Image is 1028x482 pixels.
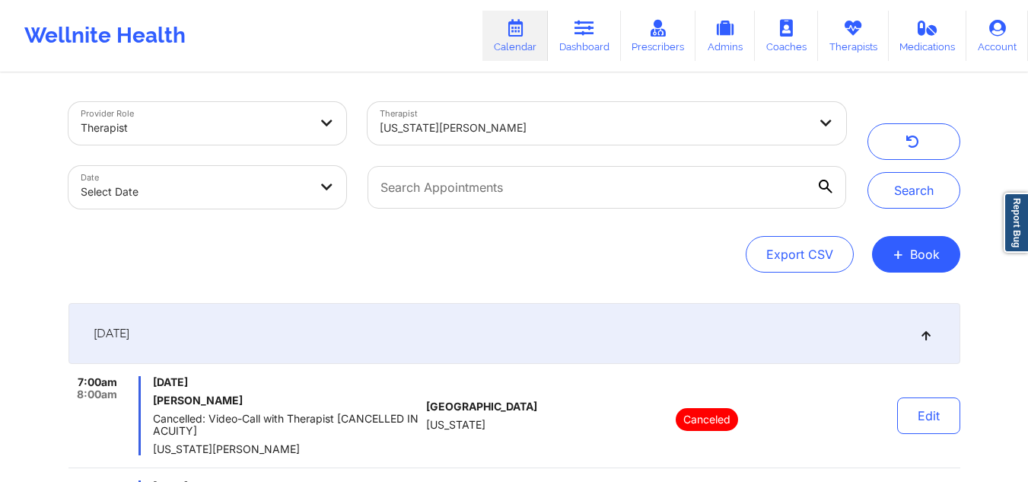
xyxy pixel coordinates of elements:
[893,250,904,258] span: +
[81,111,309,145] div: Therapist
[897,397,960,434] button: Edit
[482,11,548,61] a: Calendar
[380,111,808,145] div: [US_STATE][PERSON_NAME]
[695,11,755,61] a: Admins
[889,11,967,61] a: Medications
[426,419,485,431] span: [US_STATE]
[755,11,818,61] a: Coaches
[77,388,117,401] span: 8:00am
[867,172,960,209] button: Search
[368,166,845,209] input: Search Appointments
[676,408,738,431] p: Canceled
[78,376,117,388] span: 7:00am
[153,443,420,455] span: [US_STATE][PERSON_NAME]
[872,236,960,273] button: +Book
[426,401,537,413] span: [GEOGRAPHIC_DATA]
[966,11,1028,61] a: Account
[1004,193,1028,253] a: Report Bug
[94,326,129,341] span: [DATE]
[548,11,621,61] a: Dashboard
[153,394,420,407] h6: [PERSON_NAME]
[153,376,420,388] span: [DATE]
[818,11,889,61] a: Therapists
[153,413,420,437] span: Cancelled: Video-Call with Therapist [CANCELLED IN ACUITY]
[746,236,854,273] button: Export CSV
[81,175,309,209] div: Select Date
[621,11,696,61] a: Prescribers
